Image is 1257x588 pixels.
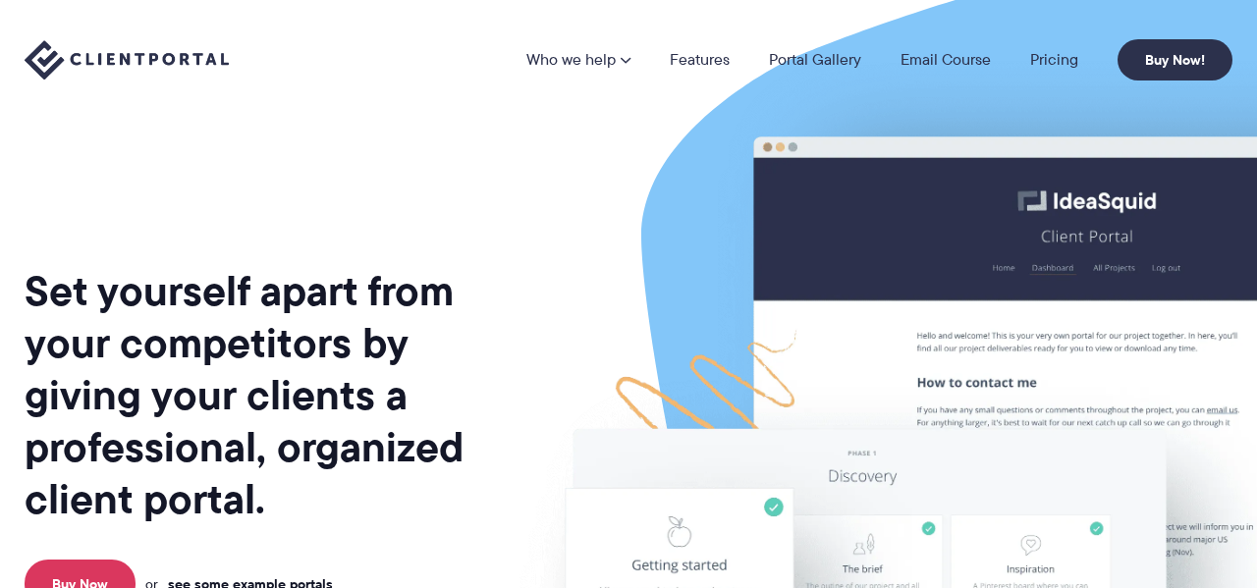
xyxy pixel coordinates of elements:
a: Portal Gallery [769,52,861,68]
a: Features [670,52,730,68]
a: Who we help [526,52,630,68]
a: Email Course [901,52,991,68]
a: Buy Now! [1118,39,1232,80]
a: Pricing [1030,52,1078,68]
h1: Set yourself apart from your competitors by giving your clients a professional, organized client ... [25,265,508,525]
